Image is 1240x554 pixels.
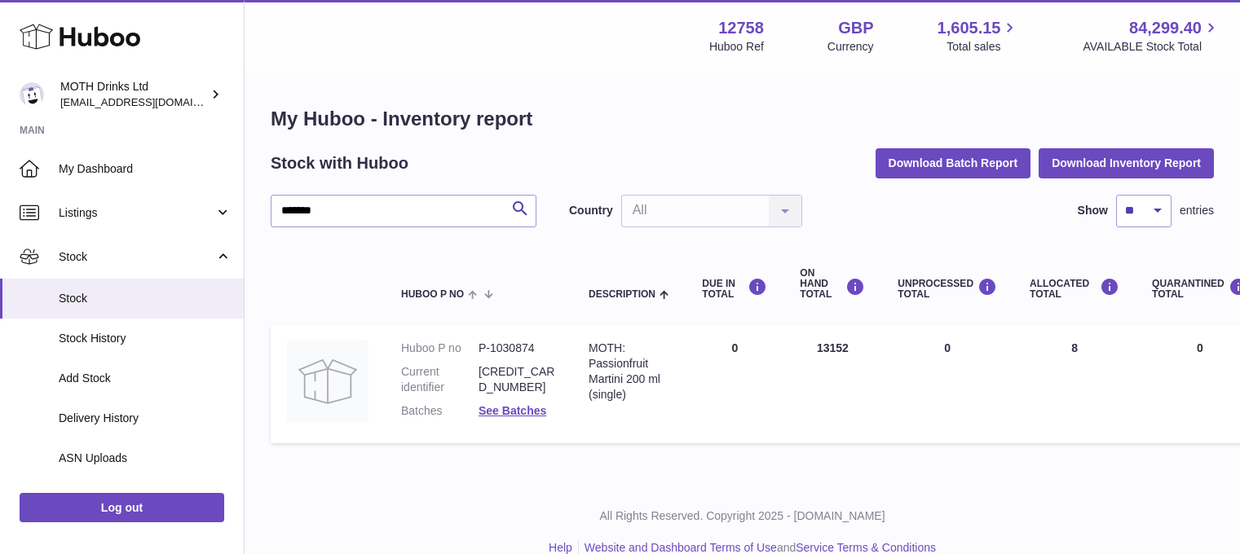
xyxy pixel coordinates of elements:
[1030,278,1119,300] div: ALLOCATED Total
[1180,203,1214,218] span: entries
[881,324,1013,443] td: 0
[1197,341,1203,354] span: 0
[783,324,881,443] td: 13152
[59,161,232,177] span: My Dashboard
[702,278,767,300] div: DUE IN TOTAL
[569,203,613,218] label: Country
[59,331,232,346] span: Stock History
[59,411,232,426] span: Delivery History
[898,278,997,300] div: UNPROCESSED Total
[59,451,232,466] span: ASN Uploads
[59,249,214,265] span: Stock
[60,79,207,110] div: MOTH Drinks Ltd
[271,152,408,174] h2: Stock with Huboo
[686,324,783,443] td: 0
[401,341,479,356] dt: Huboo P no
[585,541,777,554] a: Website and Dashboard Terms of Use
[20,493,224,522] a: Log out
[589,341,669,402] div: MOTH: Passionfruit Martini 200 ml (single)
[258,508,1227,524] p: All Rights Reserved. Copyright 2025 - [DOMAIN_NAME]
[20,82,44,107] img: orders@mothdrinks.com
[709,39,764,55] div: Huboo Ref
[938,17,1020,55] a: 1,605.15 Total sales
[59,291,232,306] span: Stock
[1083,17,1220,55] a: 84,299.40 AVAILABLE Stock Total
[287,341,368,422] img: product image
[479,364,556,395] dd: [CREDIT_CARD_NUMBER]
[947,39,1019,55] span: Total sales
[59,205,214,221] span: Listings
[1129,17,1202,39] span: 84,299.40
[800,268,865,301] div: ON HAND Total
[938,17,1001,39] span: 1,605.15
[718,17,764,39] strong: 12758
[549,541,572,554] a: Help
[271,106,1214,132] h1: My Huboo - Inventory report
[1013,324,1136,443] td: 8
[827,39,874,55] div: Currency
[838,17,873,39] strong: GBP
[401,289,464,300] span: Huboo P no
[401,364,479,395] dt: Current identifier
[876,148,1031,178] button: Download Batch Report
[796,541,936,554] a: Service Terms & Conditions
[1078,203,1108,218] label: Show
[1039,148,1214,178] button: Download Inventory Report
[59,371,232,386] span: Add Stock
[589,289,655,300] span: Description
[479,341,556,356] dd: P-1030874
[1083,39,1220,55] span: AVAILABLE Stock Total
[60,95,240,108] span: [EMAIL_ADDRESS][DOMAIN_NAME]
[479,404,546,417] a: See Batches
[401,403,479,419] dt: Batches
